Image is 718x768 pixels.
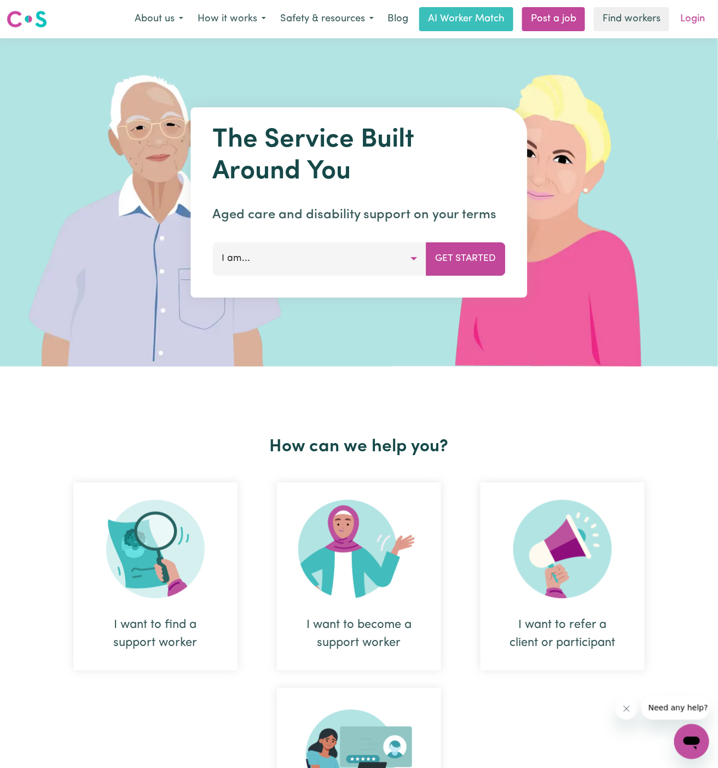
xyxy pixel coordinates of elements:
img: Refer [513,500,612,598]
img: Become Worker [298,500,420,598]
iframe: Close message [616,698,638,720]
a: AI Worker Match [419,7,513,31]
button: I am... [213,242,427,275]
a: Careseekers logo [7,7,47,32]
div: I want to refer a client or participant [480,482,645,671]
div: I want to become a support worker [303,616,415,652]
a: Post a job [522,7,585,31]
div: I want to find a support worker [73,482,238,671]
a: Login [674,7,711,31]
button: Get Started [426,242,506,275]
button: About us [128,8,190,31]
p: Aged care and disability support on your terms [213,205,506,225]
div: I want to find a support worker [100,616,211,652]
a: Blog [381,7,415,31]
img: Careseekers logo [7,9,47,29]
h2: How can we help you? [54,437,664,457]
img: Search [106,500,205,598]
button: Safety & resources [273,8,381,31]
div: I want to become a support worker [277,482,441,671]
h1: The Service Built Around You [213,125,506,188]
iframe: Button to launch messaging window [674,724,709,759]
a: Find workers [594,7,669,31]
button: How it works [190,8,273,31]
div: I want to refer a client or participant [507,616,618,652]
iframe: Message from company [642,696,709,720]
